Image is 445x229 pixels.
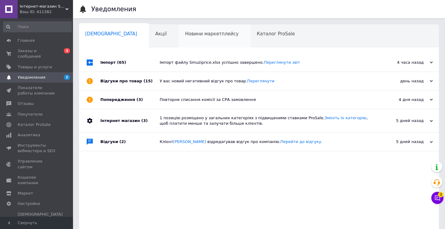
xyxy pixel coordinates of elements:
[18,212,63,228] span: [DEMOGRAPHIC_DATA] и счета
[100,91,160,109] div: Попередження
[85,31,137,37] span: [DEMOGRAPHIC_DATA]
[64,48,70,53] span: 3
[18,48,56,59] span: Заказы и сообщения
[18,201,40,206] span: Настройки
[185,31,238,37] span: Новини маркетплейсу
[91,5,136,13] h1: Уведомления
[100,53,160,72] div: Імпорт
[120,139,126,144] span: (2)
[18,132,40,138] span: Аналитика
[280,139,322,144] a: Перейти до відгуку.
[18,143,56,154] span: Инструменты вебмастера и SEO
[18,112,43,117] span: Покупатели
[160,139,322,144] span: Клієнт
[155,31,167,37] span: Акції
[372,60,433,65] div: 4 часа назад
[100,72,160,90] div: Відгуки про товар
[18,75,45,80] span: Уведомления
[3,21,72,32] input: Поиск
[137,97,143,102] span: (3)
[372,118,433,123] div: 5 дней назад
[20,4,65,9] span: Інтернет-магазин SMUZI MARKET – доставка по Україні. Оформляйте замовлення онлайн 24/7
[64,75,70,80] span: 2
[160,115,372,126] div: 1 позицію розміщено у загальних категоріях з підвищеними ставками ProSale. , щоб платити менше та...
[372,97,433,102] div: 4 дня назад
[372,139,433,145] div: 5 дней назад
[160,78,372,84] div: У вас новий негативний відгук про товар.
[100,109,160,132] div: Інтернет магазин
[160,60,372,65] div: Імпорт файлу Smuziprice.xlsx успішно завершено.
[18,159,56,170] span: Управление сайтом
[18,175,56,186] span: Кошелек компании
[247,79,274,83] a: Переглянути
[325,116,367,120] a: Змініть їх категорію
[264,60,300,65] a: Переглянути звіт
[257,31,295,37] span: Каталог ProSale
[438,192,443,197] span: 3
[18,122,50,127] span: Каталог ProSale
[18,85,56,96] span: Показатели работы компании
[173,139,206,144] a: [PERSON_NAME]
[160,97,372,102] div: Повторне списання комісії за СРА замовлення
[207,139,322,144] span: відредагував відгук про компанію.
[18,64,52,70] span: Товары и услуги
[18,38,35,43] span: Главная
[18,191,33,196] span: Маркет
[117,60,126,65] span: (65)
[141,118,148,123] span: (3)
[100,133,160,151] div: Відгуки
[20,9,73,15] div: Ваш ID: 411382
[372,78,433,84] div: день назад
[144,79,153,83] span: (15)
[431,192,443,204] button: Чат с покупателем3
[18,101,34,106] span: Отзывы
